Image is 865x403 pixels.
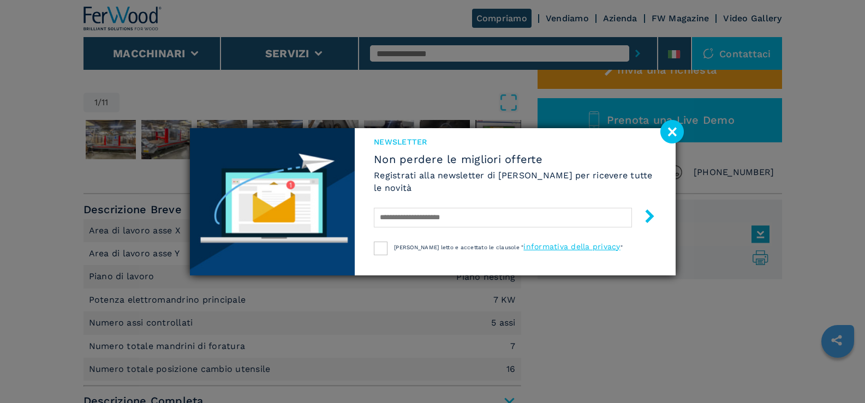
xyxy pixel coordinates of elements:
[374,169,656,194] h6: Registrati alla newsletter di [PERSON_NAME] per ricevere tutte le novità
[523,242,620,251] a: informativa della privacy
[394,244,523,250] span: [PERSON_NAME] letto e accettato le clausole "
[374,136,656,147] span: NEWSLETTER
[374,153,656,166] span: Non perdere le migliori offerte
[621,244,623,250] span: "
[632,205,657,231] button: submit-button
[190,128,355,275] img: Newsletter image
